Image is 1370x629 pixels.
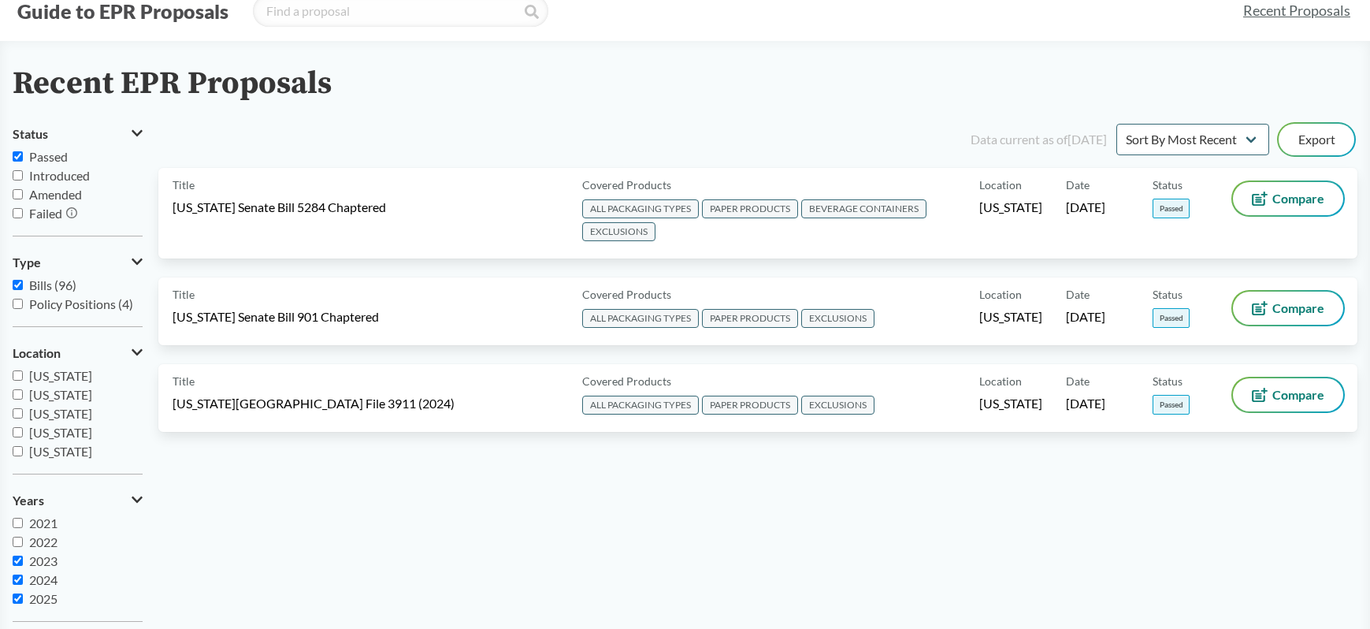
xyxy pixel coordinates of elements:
h2: Recent EPR Proposals [13,66,332,102]
span: 2023 [29,553,58,568]
span: Date [1066,286,1090,303]
span: [DATE] [1066,395,1105,412]
span: Compare [1272,192,1324,205]
span: [US_STATE] [979,199,1042,216]
span: 2022 [29,534,58,549]
span: Amended [29,187,82,202]
span: Passed [1153,308,1190,328]
span: Status [1153,373,1183,389]
span: [US_STATE][GEOGRAPHIC_DATA] File 3911 (2024) [173,395,455,412]
span: EXCLUSIONS [801,309,874,328]
span: Policy Positions (4) [29,296,133,311]
span: Bills (96) [29,277,76,292]
span: 2025 [29,591,58,606]
button: Compare [1233,182,1343,215]
span: Passed [1153,395,1190,415]
span: EXCLUSIONS [582,222,655,241]
span: Covered Products [582,373,671,389]
span: Compare [1272,302,1324,314]
input: Policy Positions (4) [13,299,23,309]
span: Status [1153,177,1183,193]
span: [US_STATE] [29,406,92,421]
span: [DATE] [1066,308,1105,326]
button: Type [13,249,143,276]
span: 2024 [29,572,58,587]
span: Type [13,255,41,270]
span: [US_STATE] [29,368,92,383]
button: Location [13,340,143,367]
span: Failed [29,206,62,221]
input: 2023 [13,556,23,566]
input: 2025 [13,594,23,604]
span: Years [13,493,44,508]
input: [US_STATE] [13,389,23,400]
span: Title [173,373,195,389]
span: Compare [1272,389,1324,401]
span: [US_STATE] Senate Bill 5284 Chaptered [173,199,386,216]
span: Location [979,373,1022,389]
span: Location [979,177,1022,193]
span: Date [1066,373,1090,389]
span: Title [173,286,195,303]
input: [US_STATE] [13,427,23,437]
span: [US_STATE] [29,425,92,440]
input: Introduced [13,170,23,181]
input: [US_STATE] [13,446,23,456]
button: Status [13,121,143,147]
span: BEVERAGE CONTAINERS [801,199,926,218]
span: Introduced [29,168,90,183]
input: 2024 [13,575,23,585]
span: [US_STATE] [979,395,1042,412]
input: Bills (96) [13,280,23,290]
span: [US_STATE] Senate Bill 901 Chaptered [173,308,379,326]
span: PAPER PRODUCTS [702,396,798,415]
span: Passed [29,149,68,164]
span: Title [173,177,195,193]
button: Export [1279,124,1354,155]
input: [US_STATE] [13,408,23,419]
span: 2021 [29,515,58,530]
span: [US_STATE] [29,387,92,402]
span: Covered Products [582,286,671,303]
span: [DATE] [1066,199,1105,216]
input: Failed [13,208,23,218]
span: EXCLUSIONS [801,396,874,415]
span: ALL PACKAGING TYPES [582,309,699,328]
span: Status [1153,286,1183,303]
button: Compare [1233,292,1343,325]
span: Status [13,127,48,141]
button: Compare [1233,378,1343,411]
span: PAPER PRODUCTS [702,309,798,328]
span: ALL PACKAGING TYPES [582,396,699,415]
span: [US_STATE] [979,308,1042,326]
input: 2021 [13,518,23,528]
span: Location [979,286,1022,303]
span: Covered Products [582,177,671,193]
button: Years [13,487,143,514]
span: Passed [1153,199,1190,218]
input: [US_STATE] [13,370,23,381]
span: ALL PACKAGING TYPES [582,199,699,218]
input: 2022 [13,537,23,547]
span: Location [13,346,61,360]
span: Date [1066,177,1090,193]
input: Amended [13,189,23,199]
input: Passed [13,151,23,162]
span: PAPER PRODUCTS [702,199,798,218]
div: Data current as of [DATE] [971,130,1107,149]
span: [US_STATE] [29,444,92,459]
